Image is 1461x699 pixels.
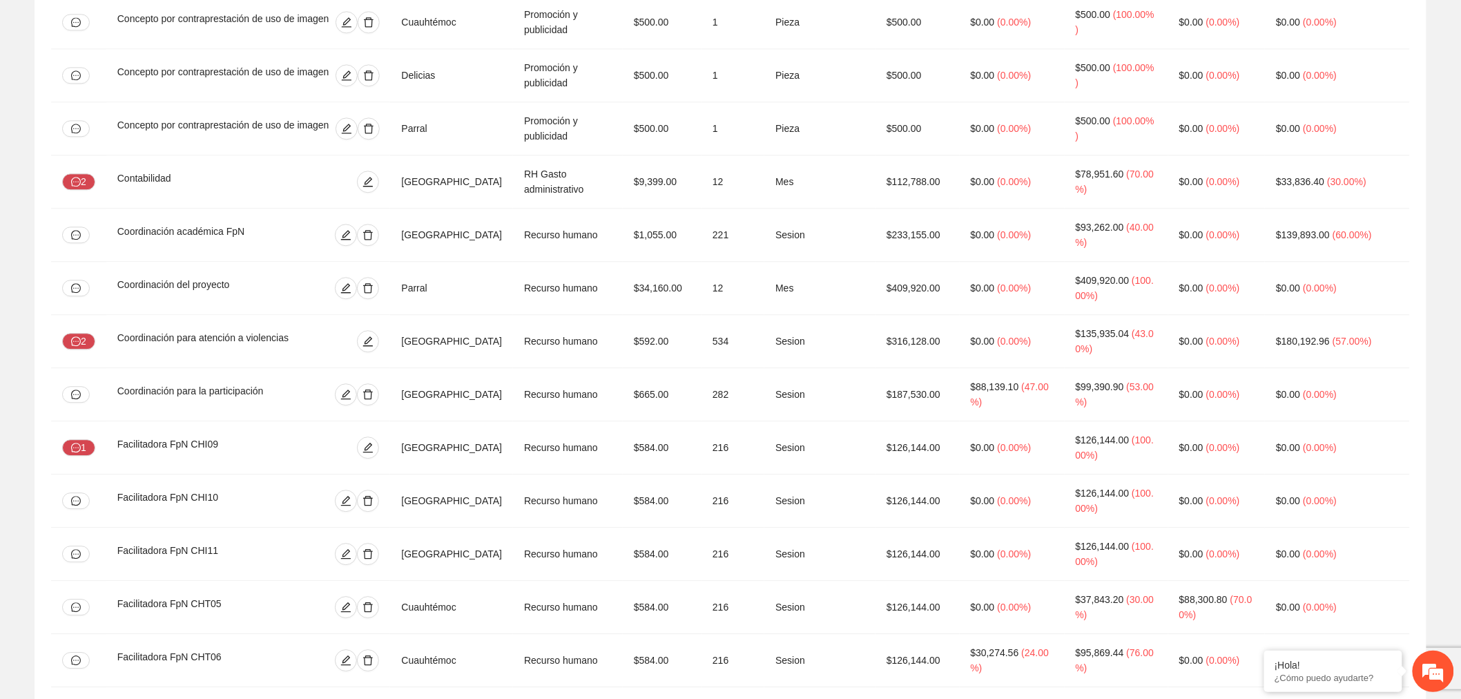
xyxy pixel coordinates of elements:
[117,330,323,352] div: Coordinación para atención a violencias
[117,224,290,246] div: Coordinación académica FpN
[335,224,357,246] button: edit
[335,543,357,565] button: edit
[71,124,81,133] span: message
[1076,169,1124,180] span: $78,951.60
[998,495,1032,506] span: ( 0.00% )
[702,49,764,102] td: 1
[1276,229,1330,240] span: $139,893.00
[1179,594,1228,605] span: $88,300.80
[71,390,81,399] span: message
[1303,283,1337,294] span: ( 0.00% )
[358,229,378,240] span: delete
[1303,70,1337,81] span: ( 0.00% )
[998,548,1032,559] span: ( 0.00% )
[998,229,1032,240] span: ( 0.00% )
[117,117,332,140] div: Concepto por contraprestación de uso de imagen
[1327,176,1366,187] span: ( 30.00% )
[71,177,81,188] span: message
[623,315,702,368] td: $592.00
[971,442,995,453] span: $0.00
[390,581,513,634] td: Cuauhtémoc
[1276,442,1300,453] span: $0.00
[1276,176,1324,187] span: $33,836.40
[971,283,995,294] span: $0.00
[1076,62,1154,88] span: ( 100.00% )
[998,176,1032,187] span: ( 0.00% )
[62,439,95,456] button: message1
[62,67,90,84] button: message
[875,49,960,102] td: $500.00
[1206,176,1240,187] span: ( 0.00% )
[702,209,764,262] td: 221
[1076,222,1124,233] span: $93,262.00
[764,155,875,209] td: Mes
[1179,17,1203,28] span: $0.00
[357,596,379,618] button: delete
[875,209,960,262] td: $233,155.00
[1275,673,1392,683] p: ¿Cómo puedo ayudarte?
[875,315,960,368] td: $316,128.00
[764,49,875,102] td: Pieza
[357,330,379,352] button: edit
[1076,381,1124,392] span: $99,390.90
[71,17,81,27] span: message
[764,315,875,368] td: Sesion
[702,262,764,315] td: 12
[71,230,81,240] span: message
[513,155,623,209] td: RH Gasto administrativo
[1303,123,1337,134] span: ( 0.00% )
[117,490,277,512] div: Facilitadora FpN CHI10
[875,155,960,209] td: $112,788.00
[1276,17,1300,28] span: $0.00
[358,283,378,294] span: delete
[358,442,378,453] span: edit
[764,421,875,475] td: Sesion
[62,652,90,669] button: message
[336,655,356,666] span: edit
[875,421,960,475] td: $126,144.00
[335,490,357,512] button: edit
[1076,541,1130,552] span: $126,144.00
[1206,123,1240,134] span: ( 0.00% )
[513,262,623,315] td: Recurso humano
[336,11,358,33] button: edit
[1179,495,1203,506] span: $0.00
[702,528,764,581] td: 216
[71,70,81,80] span: message
[623,49,702,102] td: $500.00
[335,596,357,618] button: edit
[971,336,995,347] span: $0.00
[336,17,357,28] span: edit
[62,173,95,190] button: message2
[1206,229,1240,240] span: ( 0.00% )
[62,227,90,243] button: message
[1206,17,1240,28] span: ( 0.00% )
[80,184,191,324] span: Estamos en línea.
[1303,442,1337,453] span: ( 0.00% )
[1276,283,1300,294] span: $0.00
[358,176,378,187] span: edit
[62,599,90,615] button: message
[623,475,702,528] td: $584.00
[971,602,995,613] span: $0.00
[998,602,1032,613] span: ( 0.00% )
[62,386,90,403] button: message
[998,70,1032,81] span: ( 0.00% )
[875,368,960,421] td: $187,530.00
[513,315,623,368] td: Recurso humano
[1206,655,1240,666] span: ( 0.00% )
[1303,548,1337,559] span: ( 0.00% )
[702,581,764,634] td: 216
[971,381,1019,392] span: $88,139.10
[971,647,1019,658] span: $30,274.56
[358,17,379,28] span: delete
[702,421,764,475] td: 216
[998,123,1032,134] span: ( 0.00% )
[513,49,623,102] td: Promoción y publicidad
[623,262,702,315] td: $34,160.00
[357,277,379,299] button: delete
[998,17,1032,28] span: ( 0.00% )
[875,102,960,155] td: $500.00
[71,336,81,347] span: message
[72,70,232,88] div: Chatee con nosotros ahora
